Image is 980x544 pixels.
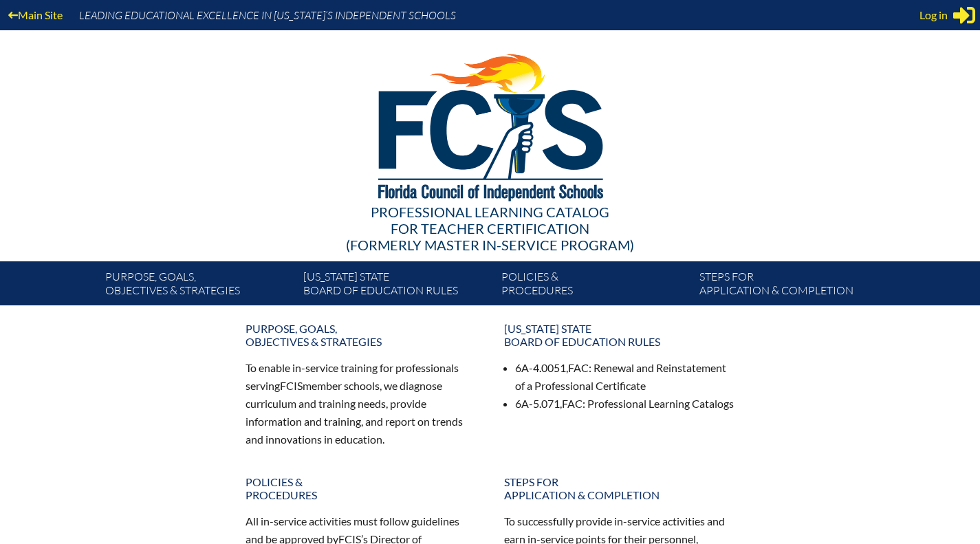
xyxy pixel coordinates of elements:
span: FAC [562,397,582,410]
img: FCISlogo221.eps [348,30,632,218]
a: [US_STATE] StateBoard of Education rules [496,316,743,353]
span: FAC [568,361,589,374]
a: Policies &Procedures [237,470,485,507]
span: Log in [919,7,948,23]
a: Purpose, goals,objectives & strategies [100,267,298,305]
div: Professional Learning Catalog (formerly Master In-service Program) [94,204,886,253]
span: for Teacher Certification [391,220,589,237]
svg: Sign in or register [953,4,975,26]
span: FCIS [280,379,303,392]
li: 6A-5.071, : Professional Learning Catalogs [515,395,735,413]
p: To enable in-service training for professionals serving member schools, we diagnose curriculum an... [246,359,477,448]
a: Policies &Procedures [496,267,694,305]
a: Purpose, goals,objectives & strategies [237,316,485,353]
a: Main Site [3,6,68,24]
a: [US_STATE] StateBoard of Education rules [298,267,496,305]
li: 6A-4.0051, : Renewal and Reinstatement of a Professional Certificate [515,359,735,395]
a: Steps forapplication & completion [496,470,743,507]
a: Steps forapplication & completion [694,267,892,305]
